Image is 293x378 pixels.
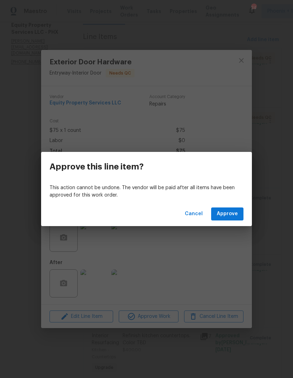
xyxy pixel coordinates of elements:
[217,210,238,218] span: Approve
[211,207,243,220] button: Approve
[182,207,206,220] button: Cancel
[50,162,144,172] h3: Approve this line item?
[185,210,203,218] span: Cancel
[50,184,243,199] p: This action cannot be undone. The vendor will be paid after all items have been approved for this...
